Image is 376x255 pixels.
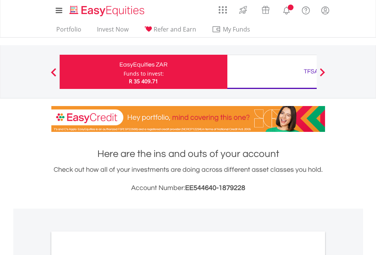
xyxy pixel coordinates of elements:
div: EasyEquities ZAR [64,59,223,70]
span: Refer and Earn [154,25,196,33]
a: FAQ's and Support [296,2,316,17]
span: R 35 409.71 [129,78,158,85]
span: My Funds [212,24,262,34]
a: My Profile [316,2,335,19]
img: grid-menu-icon.svg [219,6,227,14]
a: Invest Now [94,25,132,37]
a: Refer and Earn [141,25,199,37]
h1: Here are the ins and outs of your account [51,147,325,161]
a: Home page [67,2,148,17]
h3: Account Number: [51,183,325,193]
a: Portfolio [53,25,84,37]
div: Funds to invest: [124,70,164,78]
img: EasyCredit Promotion Banner [51,106,325,132]
a: AppsGrid [214,2,232,14]
button: Next [315,72,330,79]
img: EasyEquities_Logo.png [68,5,148,17]
a: Vouchers [254,2,277,16]
button: Previous [46,72,61,79]
span: EE544640-1879228 [185,184,245,192]
a: Notifications [277,2,296,17]
img: thrive-v2.svg [237,4,249,16]
div: Check out how all of your investments are doing across different asset classes you hold. [51,165,325,193]
img: vouchers-v2.svg [259,4,272,16]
